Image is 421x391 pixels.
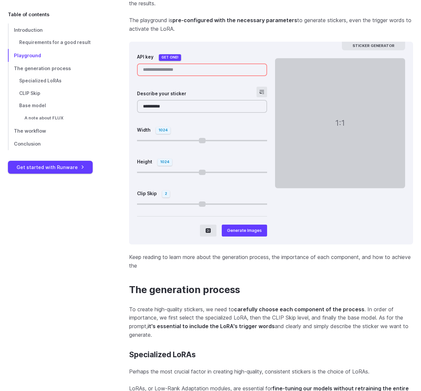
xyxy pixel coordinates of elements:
[8,36,108,49] a: Requirements for a good result
[8,23,108,36] a: Introduction
[14,141,41,147] span: Conclusion
[19,78,62,83] span: Specialized LoRAs
[129,284,240,296] a: The generation process
[8,100,108,112] a: Base model
[8,75,108,87] a: Specialized LoRAs
[19,91,40,96] span: CLIP Skip
[8,137,108,150] a: Conclusion
[234,306,364,313] strong: carefully choose each component of the process
[8,112,108,124] a: A note about FLUX
[137,127,151,134] label: Width
[200,225,216,237] button: Show JSON request
[19,103,46,108] span: Base model
[8,62,108,75] a: The generation process
[162,191,170,197] span: 2
[8,11,49,18] span: Table of contents
[8,124,108,137] a: The workflow
[129,16,413,33] p: The playground is to generate stickers, even the trigger words to activate the LoRA.
[8,49,108,62] a: Playground
[129,305,413,339] p: To create high-quality stickers, we need to . In order of importance, we first select the special...
[137,158,152,166] label: Height
[159,54,181,61] a: Get one!
[129,368,413,376] p: Perhaps the most crucial factor in creating high-quality, consistent stickers is the choice of Lo...
[342,42,405,50] span: Sticker generator
[129,253,413,270] p: Keep reading to learn more about the generation process, the importance of each component, and ho...
[137,54,154,61] label: API key
[14,27,43,33] span: Introduction
[19,40,91,45] span: Requirements for a good result
[14,53,41,58] span: Playground
[8,87,108,100] a: CLIP Skip
[222,225,267,237] button: Generate Images
[158,159,172,166] span: 1024
[137,190,157,197] label: Clip Skip
[156,127,170,134] span: 1024
[14,128,46,134] span: The workflow
[172,17,297,23] strong: pre-configured with the necessary parameters
[24,115,64,120] span: A note about FLUX
[8,161,93,174] a: Get started with Runware
[129,350,196,359] a: Specialized LoRAs
[14,65,71,71] span: The generation process
[148,323,275,329] strong: it's essential to include the LoRA's trigger words
[137,90,186,98] label: Describe your sticker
